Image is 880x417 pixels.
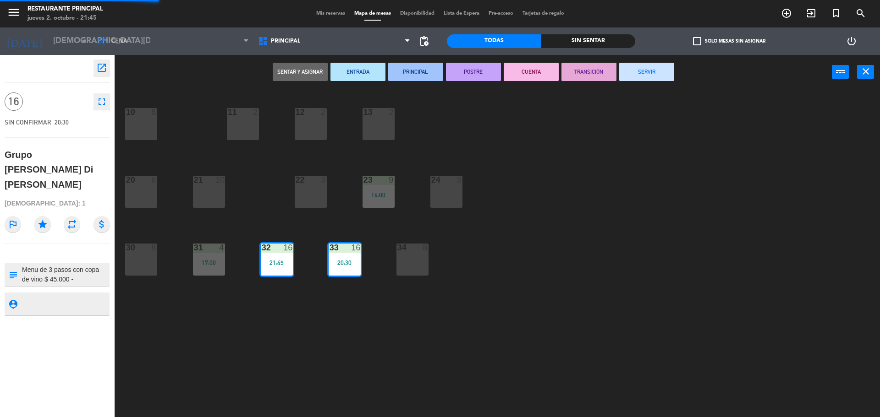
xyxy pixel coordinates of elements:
button: SERVIR [619,63,674,81]
button: Sentar y Asignar [273,63,328,81]
div: 8 [423,244,428,252]
button: POSTRE [446,63,501,81]
div: 23 [363,176,364,184]
button: power_input [832,65,849,79]
span: check_box_outline_blank [693,37,701,45]
i: fullscreen [96,96,107,107]
button: menu [7,5,21,22]
button: PRINCIPAL [388,63,443,81]
div: 33 [330,244,330,252]
span: Principal [271,38,300,44]
i: person_pin [8,299,18,309]
div: 14:00 [363,192,395,198]
div: Restaurante Principal [27,5,103,14]
span: Pre-acceso [484,11,518,16]
div: 8 [151,108,157,116]
button: close [857,65,874,79]
button: TRANSICIÓN [561,63,616,81]
span: 16 [5,92,23,111]
div: 3 [456,176,462,184]
div: 6 [151,176,157,184]
span: Mapa de mesas [350,11,396,16]
span: pending_actions [418,36,429,47]
div: 16 [351,244,360,252]
div: 2 [321,108,326,116]
div: 12 [296,108,296,116]
div: 34 [397,244,398,252]
div: Sin sentar [541,34,635,48]
div: 16 [283,244,292,252]
i: add_circle_outline [781,8,792,19]
div: 3 [321,176,326,184]
div: 13 [363,108,364,116]
button: open_in_new [93,60,110,76]
i: repeat [64,216,80,233]
i: open_in_new [96,62,107,73]
span: Disponibilidad [396,11,439,16]
div: 20:30 [329,260,361,266]
button: CUENTA [504,63,559,81]
div: 24 [431,176,432,184]
div: 17:00 [193,260,225,266]
i: attach_money [93,216,110,233]
i: turned_in_not [830,8,841,19]
span: Cena [111,38,127,44]
div: [DEMOGRAPHIC_DATA]: 1 [5,195,110,211]
div: 2 [389,108,394,116]
span: Lista de Espera [439,11,484,16]
i: menu [7,5,21,19]
span: 20:30 [55,119,69,126]
i: exit_to_app [806,8,817,19]
div: jueves 2. octubre - 21:45 [27,14,103,23]
button: ENTRADA [330,63,385,81]
i: power_settings_new [846,36,857,47]
span: Tarjetas de regalo [518,11,569,16]
i: subject [8,270,18,280]
div: 22 [296,176,296,184]
span: SIN CONFIRMAR [5,119,51,126]
button: fullscreen [93,93,110,110]
i: star [34,216,51,233]
div: 9 [389,176,394,184]
div: 2 [253,108,258,116]
div: 8 [151,244,157,252]
i: arrow_drop_down [78,36,89,47]
span: Mis reservas [312,11,350,16]
i: power_input [835,66,846,77]
label: Solo mesas sin asignar [693,37,765,45]
i: close [860,66,871,77]
div: 21:45 [261,260,293,266]
i: search [855,8,866,19]
div: 10 [215,176,225,184]
div: 4 [219,244,225,252]
i: outlined_flag [5,216,21,233]
div: Todas [447,34,541,48]
div: Grupo [PERSON_NAME] Di [PERSON_NAME] [5,147,110,192]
